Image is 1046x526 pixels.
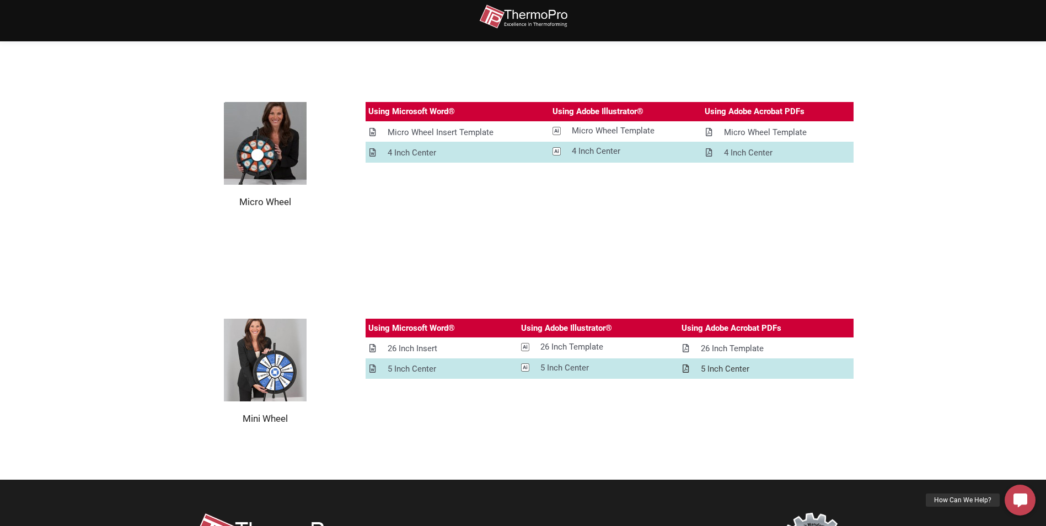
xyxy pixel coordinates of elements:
[366,359,518,379] a: 5 Inch Center
[388,362,436,376] div: 5 Inch Center
[724,146,773,160] div: 4 Inch Center
[366,143,550,163] a: 4 Inch Center
[388,146,436,160] div: 4 Inch Center
[366,339,518,358] a: 26 Inch Insert
[388,126,494,139] div: Micro Wheel Insert Template
[518,358,679,378] a: 5 Inch Center
[552,105,643,119] div: Using Adobe Illustrator®
[1005,485,1036,516] a: How Can We Help?
[682,321,781,335] div: Using Adobe Acrobat PDFs
[192,196,338,208] h2: Micro Wheel
[368,321,455,335] div: Using Microsoft Word®
[366,123,550,142] a: Micro Wheel Insert Template
[550,121,701,141] a: Micro Wheel Template
[705,105,804,119] div: Using Adobe Acrobat PDFs
[701,342,764,356] div: 26 Inch Template
[368,105,455,119] div: Using Microsoft Word®
[540,340,603,354] div: 26 Inch Template
[724,126,807,139] div: Micro Wheel Template
[388,342,437,356] div: 26 Inch Insert
[518,337,679,357] a: 26 Inch Template
[702,123,854,142] a: Micro Wheel Template
[479,4,567,29] img: thermopro-logo-non-iso
[679,359,854,379] a: 5 Inch Center
[679,339,854,358] a: 26 Inch Template
[701,362,749,376] div: 5 Inch Center
[702,143,854,163] a: 4 Inch Center
[550,142,701,161] a: 4 Inch Center
[926,493,1000,507] div: How Can We Help?
[572,144,620,158] div: 4 Inch Center
[572,124,655,138] div: Micro Wheel Template
[192,412,338,425] h2: Mini Wheel
[540,361,589,375] div: 5 Inch Center
[521,321,612,335] div: Using Adobe Illustrator®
